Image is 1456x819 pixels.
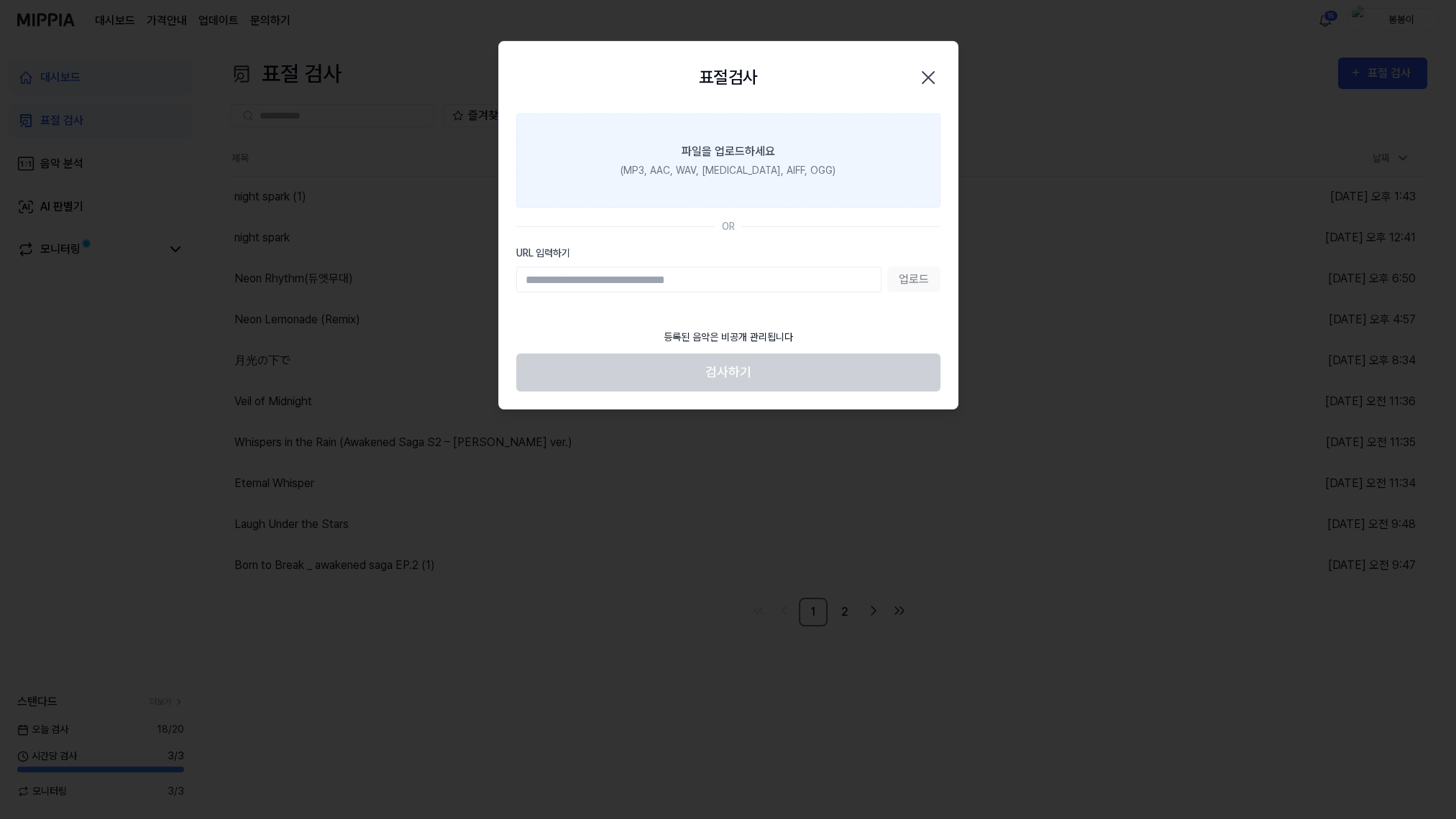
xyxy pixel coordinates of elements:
div: OR [722,219,735,234]
div: 등록된 음악은 비공개 관리됩니다 [655,321,802,353]
label: URL 입력하기 [516,246,940,261]
h2: 표절검사 [699,65,758,91]
div: (MP3, AAC, WAV, [MEDICAL_DATA], AIFF, OGG) [621,163,835,178]
div: 파일을 업로드하세요 [682,143,775,160]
